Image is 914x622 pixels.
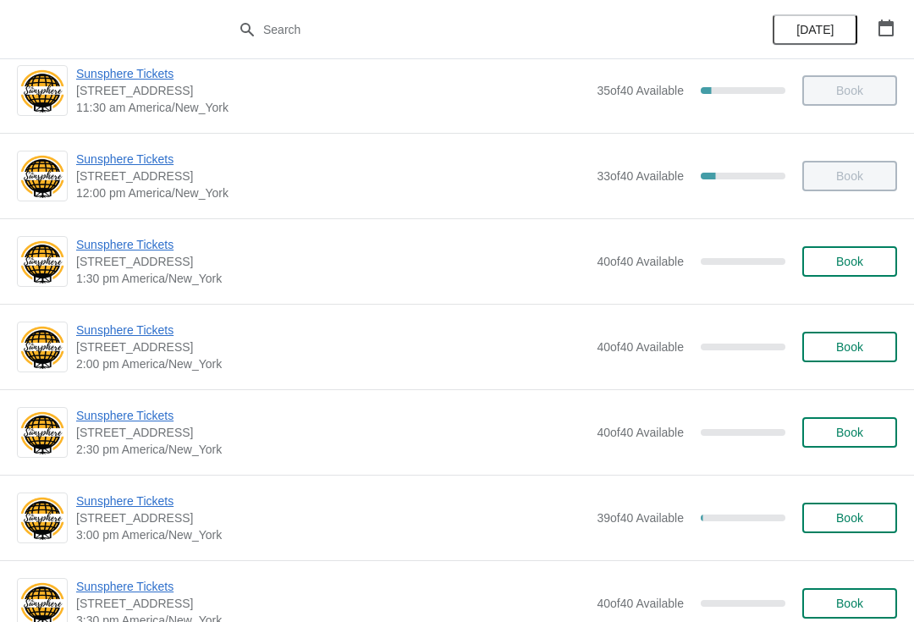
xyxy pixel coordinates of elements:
button: Book [802,417,897,448]
span: [STREET_ADDRESS] [76,595,588,612]
button: [DATE] [773,14,857,45]
span: Book [836,597,863,610]
span: Sunsphere Tickets [76,578,588,595]
button: Book [802,588,897,619]
img: Sunsphere Tickets | 810 Clinch Avenue, Knoxville, TN, USA | 2:30 pm America/New_York [18,410,67,456]
span: 40 of 40 Available [597,255,684,268]
img: Sunsphere Tickets | 810 Clinch Avenue, Knoxville, TN, USA | 11:30 am America/New_York [18,68,67,114]
span: Sunsphere Tickets [76,407,588,424]
span: Book [836,340,863,354]
span: [STREET_ADDRESS] [76,253,588,270]
button: Book [802,246,897,277]
span: [DATE] [796,23,834,36]
span: Book [836,255,863,268]
span: [STREET_ADDRESS] [76,509,588,526]
span: 40 of 40 Available [597,597,684,610]
img: Sunsphere Tickets | 810 Clinch Avenue, Knoxville, TN, USA | 3:00 pm America/New_York [18,495,67,542]
span: 3:00 pm America/New_York [76,526,588,543]
span: 39 of 40 Available [597,511,684,525]
span: Sunsphere Tickets [76,322,588,339]
span: 40 of 40 Available [597,340,684,354]
button: Book [802,503,897,533]
span: 11:30 am America/New_York [76,99,588,116]
img: Sunsphere Tickets | 810 Clinch Avenue, Knoxville, TN, USA | 2:00 pm America/New_York [18,324,67,371]
span: Sunsphere Tickets [76,236,588,253]
span: Book [836,426,863,439]
span: [STREET_ADDRESS] [76,424,588,441]
span: [STREET_ADDRESS] [76,82,588,99]
span: 33 of 40 Available [597,169,684,183]
span: 40 of 40 Available [597,426,684,439]
span: 1:30 pm America/New_York [76,270,588,287]
span: Sunsphere Tickets [76,65,588,82]
span: 2:00 pm America/New_York [76,355,588,372]
span: Book [836,511,863,525]
span: Sunsphere Tickets [76,151,588,168]
span: [STREET_ADDRESS] [76,168,588,184]
span: Sunsphere Tickets [76,493,588,509]
input: Search [262,14,685,45]
img: Sunsphere Tickets | 810 Clinch Avenue, Knoxville, TN, USA | 1:30 pm America/New_York [18,239,67,285]
img: Sunsphere Tickets | 810 Clinch Avenue, Knoxville, TN, USA | 12:00 pm America/New_York [18,153,67,200]
span: [STREET_ADDRESS] [76,339,588,355]
span: 35 of 40 Available [597,84,684,97]
button: Book [802,332,897,362]
span: 2:30 pm America/New_York [76,441,588,458]
span: 12:00 pm America/New_York [76,184,588,201]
